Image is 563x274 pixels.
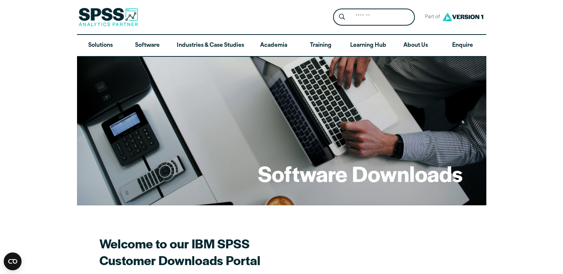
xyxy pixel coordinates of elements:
[77,35,486,56] nav: Desktop version of site main menu
[439,35,486,56] a: Enquire
[77,35,124,56] a: Solutions
[344,35,392,56] a: Learning Hub
[4,252,22,270] button: Open CMP widget
[297,35,344,56] a: Training
[99,235,360,268] h2: Welcome to our IBM SPSS Customer Downloads Portal
[79,8,138,26] img: SPSS Analytics Partner
[258,159,463,188] h1: Software Downloads
[333,9,415,26] form: Site Header Search Form
[421,12,441,23] span: Part of
[171,35,250,56] a: Industries & Case Studies
[250,35,297,56] a: Academia
[339,14,345,20] svg: Search magnifying glass icon
[124,35,171,56] a: Software
[441,10,485,24] img: Version1 Logo
[335,10,349,24] button: Search magnifying glass icon
[392,35,439,56] a: About Us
